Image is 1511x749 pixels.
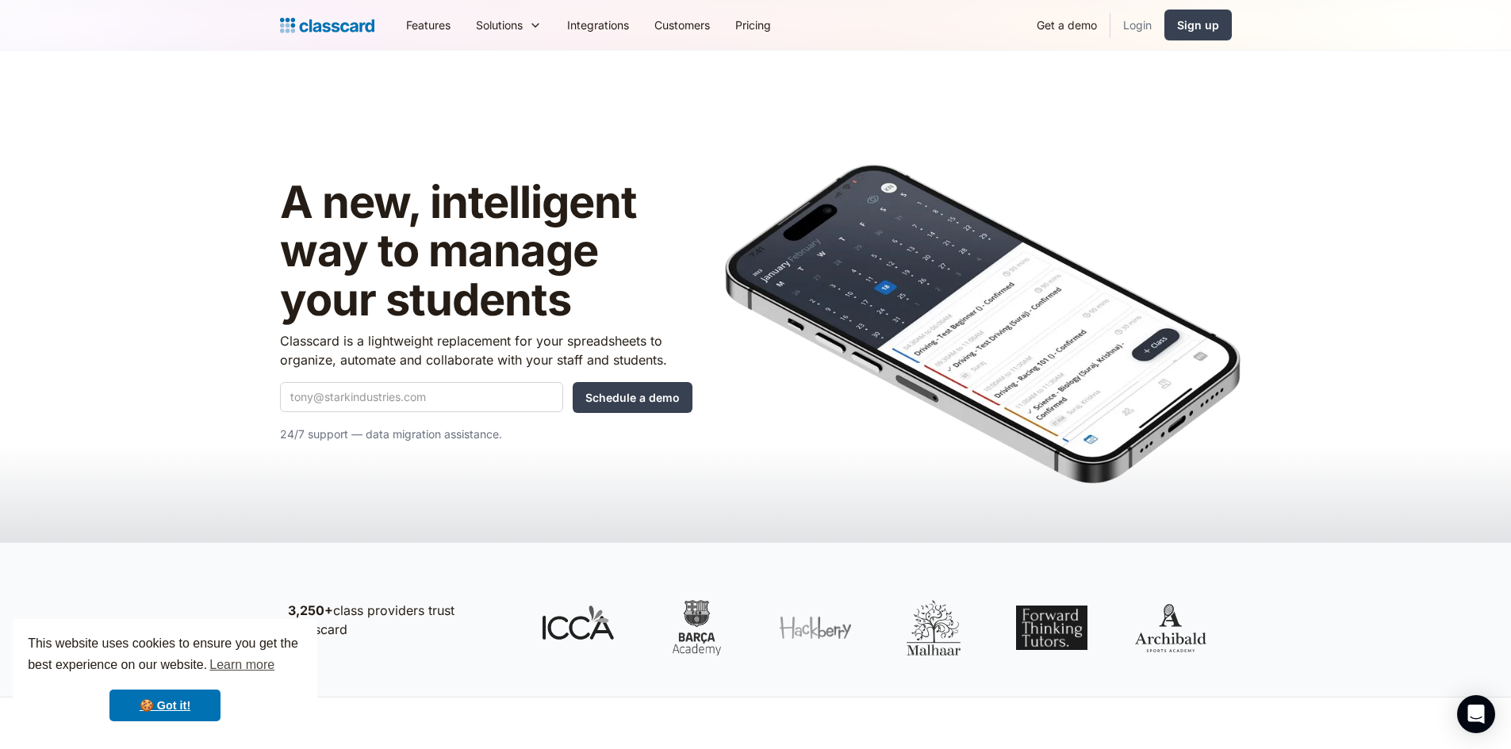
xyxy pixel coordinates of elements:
[288,602,333,618] strong: 3,250+
[1024,7,1110,43] a: Get a demo
[393,7,463,43] a: Features
[1164,10,1232,40] a: Sign up
[13,619,317,736] div: cookieconsent
[642,7,723,43] a: Customers
[1177,17,1219,33] div: Sign up
[280,425,692,444] p: 24/7 support — data migration assistance.
[280,331,692,369] p: Classcard is a lightweight replacement for your spreadsheets to organize, automate and collaborat...
[280,382,563,412] input: tony@starkindustries.com
[723,7,784,43] a: Pricing
[476,17,523,33] div: Solutions
[280,14,374,36] a: Logo
[207,653,277,677] a: learn more about cookies
[280,178,692,325] h1: A new, intelligent way to manage your students
[109,690,221,721] a: dismiss cookie message
[288,601,510,639] p: class providers trust Classcard
[554,7,642,43] a: Integrations
[28,634,302,677] span: This website uses cookies to ensure you get the best experience on our website.
[280,382,692,413] form: Quick Demo Form
[573,382,692,413] input: Schedule a demo
[1457,695,1495,733] div: Open Intercom Messenger
[1110,7,1164,43] a: Login
[463,7,554,43] div: Solutions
